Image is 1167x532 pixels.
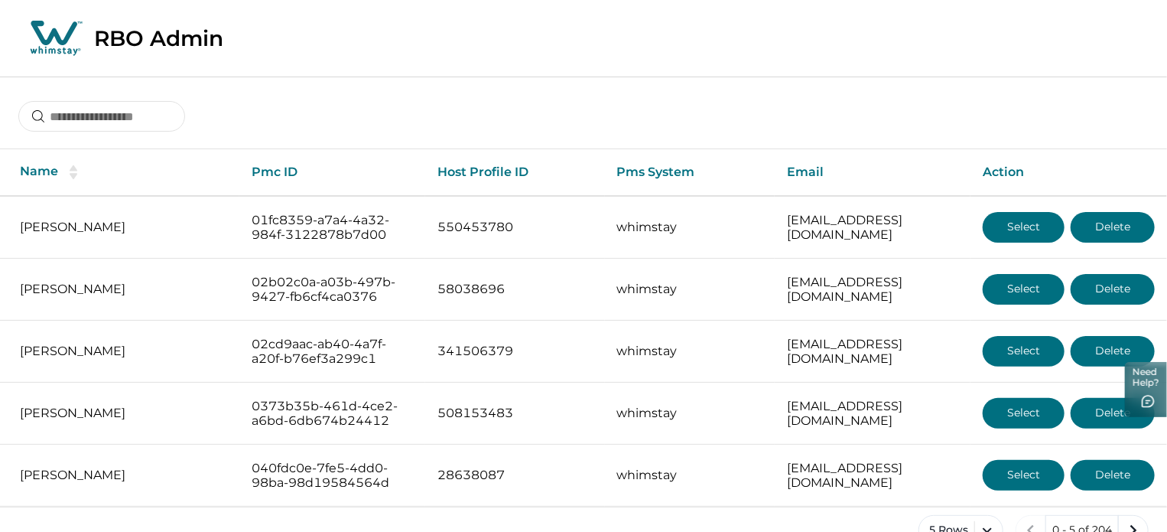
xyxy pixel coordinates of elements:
[20,344,227,359] p: [PERSON_NAME]
[787,461,958,491] p: [EMAIL_ADDRESS][DOMAIN_NAME]
[252,461,413,491] p: 040fdc0e-7fe5-4dd0-98ba-98d19584564d
[1071,336,1155,367] button: Delete
[983,398,1065,429] button: Select
[1071,212,1155,243] button: Delete
[1071,460,1155,491] button: Delete
[983,212,1065,243] button: Select
[20,282,227,297] p: [PERSON_NAME]
[94,25,223,51] p: RBO Admin
[617,344,763,359] p: whimstay
[252,213,413,243] p: 01fc8359-a7a4-4a32-984f-3122878b7d00
[787,399,958,429] p: [EMAIL_ADDRESS][DOMAIN_NAME]
[787,275,958,305] p: [EMAIL_ADDRESS][DOMAIN_NAME]
[983,336,1065,367] button: Select
[983,460,1065,491] button: Select
[605,149,775,196] th: Pms System
[1071,274,1155,305] button: Delete
[58,165,89,180] button: sorting
[437,344,592,359] p: 341506379
[425,149,604,196] th: Host Profile ID
[775,149,970,196] th: Email
[983,274,1065,305] button: Select
[252,399,413,429] p: 0373b35b-461d-4ce2-a6bd-6db674b24412
[437,406,592,421] p: 508153483
[239,149,425,196] th: Pmc ID
[252,337,413,367] p: 02cd9aac-ab40-4a7f-a20f-b76ef3a299c1
[20,468,227,483] p: [PERSON_NAME]
[20,406,227,421] p: [PERSON_NAME]
[437,468,592,483] p: 28638087
[437,220,592,235] p: 550453780
[252,275,413,305] p: 02b02c0a-a03b-497b-9427-fb6cf4ca0376
[787,213,958,243] p: [EMAIL_ADDRESS][DOMAIN_NAME]
[617,406,763,421] p: whimstay
[437,282,592,297] p: 58038696
[617,220,763,235] p: whimstay
[970,149,1167,196] th: Action
[20,220,227,235] p: [PERSON_NAME]
[787,337,958,367] p: [EMAIL_ADDRESS][DOMAIN_NAME]
[617,282,763,297] p: whimstay
[617,468,763,483] p: whimstay
[1071,398,1155,429] button: Delete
